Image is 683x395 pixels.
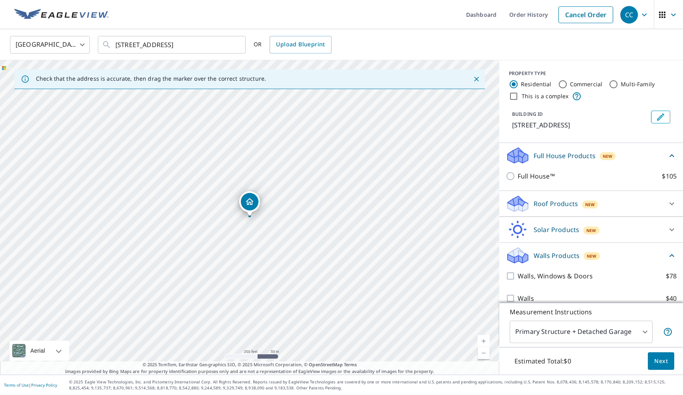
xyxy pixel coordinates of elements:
div: CC [620,6,638,24]
div: Primary Structure + Detached Garage [510,321,653,343]
div: Aerial [10,341,69,361]
a: Terms [344,361,357,367]
div: [GEOGRAPHIC_DATA] [10,34,90,56]
div: Solar ProductsNew [506,220,677,239]
a: Upload Blueprint [270,36,331,54]
p: | [4,383,57,387]
p: [STREET_ADDRESS] [512,120,648,130]
a: Current Level 17, Zoom In [478,335,490,347]
p: Roof Products [534,199,578,208]
p: $105 [662,171,677,181]
span: New [586,227,596,234]
p: © 2025 Eagle View Technologies, Inc. and Pictometry International Corp. All Rights Reserved. Repo... [69,379,679,391]
p: Estimated Total: $0 [508,352,578,370]
a: Cancel Order [558,6,613,23]
p: $78 [666,271,677,281]
p: Solar Products [534,225,579,234]
p: Check that the address is accurate, then drag the marker over the correct structure. [36,75,266,82]
span: New [585,201,595,208]
p: Walls [518,294,534,303]
input: Search by address or latitude-longitude [115,34,229,56]
div: Walls ProductsNew [506,246,677,265]
p: Full House™ [518,171,555,181]
img: EV Logo [14,9,109,21]
div: Aerial [28,341,48,361]
div: Dropped pin, building 1, Residential property, 203 S Saint Clair Ave Wichita, KS 67213 [239,191,260,216]
p: Walls, Windows & Doors [518,271,593,281]
span: Upload Blueprint [276,40,325,50]
label: This is a complex [522,92,569,100]
p: BUILDING ID [512,111,543,117]
label: Commercial [570,80,603,88]
label: Multi-Family [621,80,655,88]
span: New [603,153,612,159]
a: Current Level 17, Zoom Out [478,347,490,359]
span: © 2025 TomTom, Earthstar Geographics SIO, © 2025 Microsoft Corporation, © [143,361,357,368]
button: Next [648,352,674,370]
p: Full House Products [534,151,596,161]
p: Measurement Instructions [510,307,673,317]
a: Privacy Policy [31,382,57,388]
button: Close [471,74,482,84]
span: Your report will include the primary structure and a detached garage if one exists. [663,327,673,337]
button: Edit building 1 [651,111,670,123]
a: Terms of Use [4,382,29,388]
div: Roof ProductsNew [506,194,677,213]
div: Full House ProductsNew [506,146,677,165]
p: $40 [666,294,677,303]
span: New [587,253,596,259]
p: Walls Products [534,251,580,260]
div: PROPERTY TYPE [509,70,673,77]
a: OpenStreetMap [309,361,342,367]
span: Next [654,356,668,366]
label: Residential [521,80,552,88]
div: OR [254,36,332,54]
